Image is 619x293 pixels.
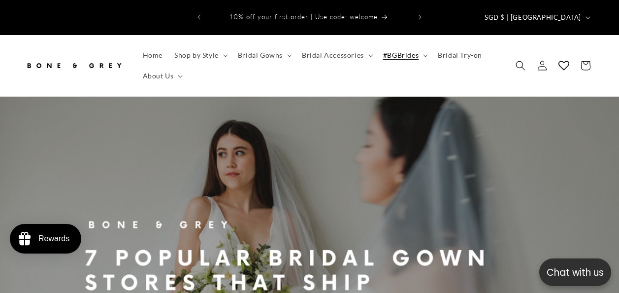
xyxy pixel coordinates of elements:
summary: Bridal Accessories [296,45,377,66]
span: Bridal Accessories [302,51,364,60]
img: Bone and Grey Bridal [25,55,123,76]
span: Bridal Try-on [438,51,482,60]
button: Previous announcement [188,8,210,27]
summary: About Us [137,66,187,86]
span: Bridal Gowns [238,51,283,60]
summary: Bridal Gowns [232,45,296,66]
div: Rewards [38,234,69,243]
span: 10% off your first order | Use code: welcome [229,13,378,21]
button: Next announcement [409,8,431,27]
button: Open chatbox [539,258,611,286]
summary: Search [510,55,531,76]
span: #BGBrides [383,51,419,60]
span: SGD $ | [GEOGRAPHIC_DATA] [485,13,581,23]
a: Bone and Grey Bridal [21,51,127,80]
summary: #BGBrides [377,45,432,66]
span: About Us [143,72,174,80]
a: Home [137,45,168,66]
button: SGD $ | [GEOGRAPHIC_DATA] [479,8,594,27]
summary: Shop by Style [168,45,232,66]
a: Bridal Try-on [432,45,488,66]
span: Home [143,51,163,60]
span: Shop by Style [174,51,219,60]
p: Chat with us [539,265,611,280]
